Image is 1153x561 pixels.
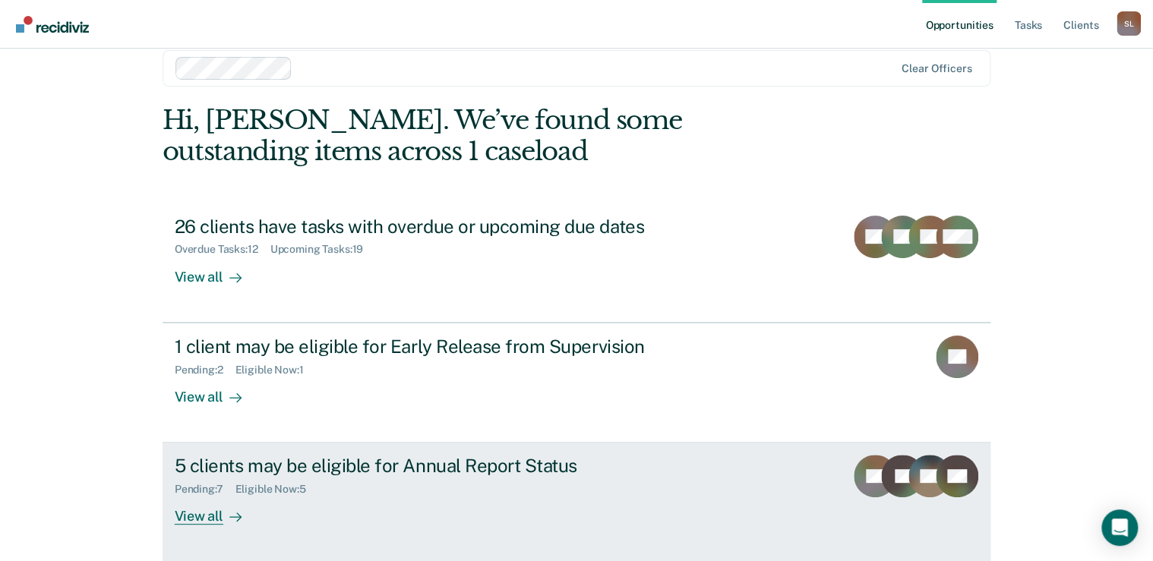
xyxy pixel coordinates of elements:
[163,105,825,167] div: Hi, [PERSON_NAME]. We’ve found some outstanding items across 1 caseload
[175,455,708,477] div: 5 clients may be eligible for Annual Report Status
[175,216,708,238] div: 26 clients have tasks with overdue or upcoming due dates
[175,243,270,256] div: Overdue Tasks : 12
[1117,11,1141,36] button: Profile dropdown button
[1101,509,1138,546] div: Open Intercom Messenger
[235,364,316,377] div: Eligible Now : 1
[16,16,89,33] img: Recidiviz
[175,376,260,405] div: View all
[902,62,971,75] div: Clear officers
[175,483,235,496] div: Pending : 7
[270,243,376,256] div: Upcoming Tasks : 19
[175,364,235,377] div: Pending : 2
[235,483,318,496] div: Eligible Now : 5
[1117,11,1141,36] div: S L
[163,203,991,323] a: 26 clients have tasks with overdue or upcoming due datesOverdue Tasks:12Upcoming Tasks:19View all
[175,336,708,358] div: 1 client may be eligible for Early Release from Supervision
[175,256,260,285] div: View all
[175,496,260,525] div: View all
[163,323,991,443] a: 1 client may be eligible for Early Release from SupervisionPending:2Eligible Now:1View all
